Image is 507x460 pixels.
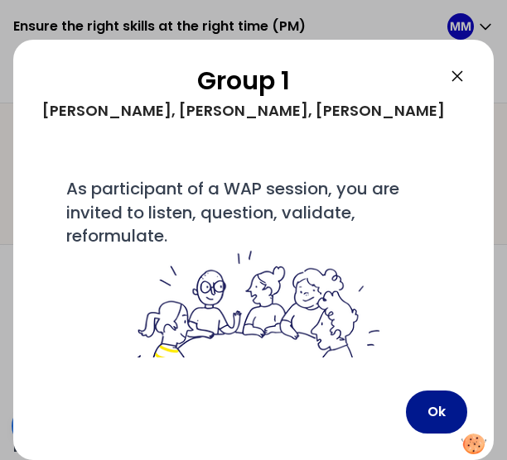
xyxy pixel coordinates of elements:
span: As participant of a WAP session, you are invited to listen, question, validate, reformulate. [66,177,441,405]
img: filesOfInstructions%2Fbienvenue%20dans%20votre%20groupe%20-%20petit.png [123,247,384,405]
button: Ok [406,391,467,434]
div: [PERSON_NAME], [PERSON_NAME], [PERSON_NAME] [40,96,447,126]
h2: Group 1 [40,66,447,96]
